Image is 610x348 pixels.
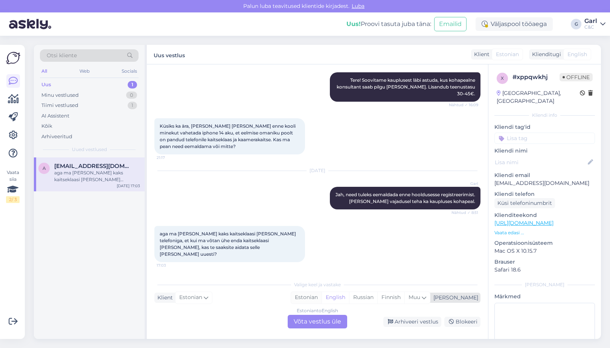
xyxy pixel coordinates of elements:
[41,112,69,120] div: AI Assistent
[495,158,586,166] input: Lisa nimi
[40,66,49,76] div: All
[494,258,595,266] p: Brauser
[497,89,580,105] div: [GEOGRAPHIC_DATA], [GEOGRAPHIC_DATA]
[560,73,593,81] span: Offline
[346,20,361,27] b: Uus!
[494,239,595,247] p: Operatsioonisüsteem
[494,147,595,155] p: Kliendi nimi
[494,247,595,255] p: Mac OS X 10.15.7
[430,294,478,302] div: [PERSON_NAME]
[72,146,107,153] span: Uued vestlused
[157,263,185,268] span: 17:03
[337,77,476,96] span: Tere! Soovitame kauplusest läbi astuda, kus kohapealne konsultant saab pilgu [PERSON_NAME]. Lisan...
[291,292,322,303] div: Estonian
[584,18,597,24] div: Garl
[126,92,137,99] div: 0
[444,317,480,327] div: Blokeeri
[476,17,553,31] div: Väljaspool tööaega
[383,317,441,327] div: Arhiveeri vestlus
[349,3,367,9] span: Luba
[322,292,349,303] div: English
[41,81,51,89] div: Uus
[501,75,504,81] span: x
[117,183,140,189] div: [DATE] 17:03
[41,92,79,99] div: Minu vestlused
[160,123,297,149] span: Küsiks ka ära, [PERSON_NAME] [PERSON_NAME] enne kooli minekut vahetada iphone 14 aku, et eelmise ...
[179,293,202,302] span: Estonian
[288,315,347,328] div: Võta vestlus üle
[346,20,431,29] div: Proovi tasuta juba täna:
[571,19,581,29] div: G
[335,192,476,204] span: Jah, need tuleks eemaldada enne hooldusesse registreerimist. [PERSON_NAME] vajadusel teha ka kaup...
[349,292,377,303] div: Russian
[494,211,595,219] p: Klienditeekond
[450,181,478,186] span: Garl
[494,179,595,187] p: [EMAIL_ADDRESS][DOMAIN_NAME]
[494,293,595,301] p: Märkmed
[494,123,595,131] p: Kliendi tag'id
[54,163,133,169] span: alexhass696@gmail.com
[449,102,478,108] span: Nähtud ✓ 16:09
[494,198,555,208] div: Küsi telefoninumbrit
[529,50,561,58] div: Klienditugi
[154,294,173,302] div: Klient
[434,17,467,31] button: Emailid
[78,66,91,76] div: Web
[41,133,72,140] div: Arhiveeritud
[160,231,297,257] span: aga ma [PERSON_NAME] kaks kaitseklaasi [PERSON_NAME] telefoniga, et kui ma võtan ühe enda kaitsek...
[128,81,137,89] div: 1
[297,307,338,314] div: Estonian to English
[43,165,46,171] span: a
[494,229,595,236] p: Vaata edasi ...
[157,155,185,160] span: 21:17
[494,133,595,144] input: Lisa tag
[567,50,587,58] span: English
[54,169,140,183] div: aga ma [PERSON_NAME] kaks kaitseklaasi [PERSON_NAME] telefoniga, et kui ma võtan ühe enda kaitsek...
[47,52,77,60] span: Otsi kliente
[6,196,20,203] div: 2 / 3
[494,220,554,226] a: [URL][DOMAIN_NAME]
[584,24,597,30] div: C&C
[154,167,480,174] div: [DATE]
[6,169,20,203] div: Vaata siia
[471,50,490,58] div: Klient
[128,102,137,109] div: 1
[377,292,404,303] div: Finnish
[494,266,595,274] p: Safari 18.6
[450,210,478,215] span: Nähtud ✓ 8:51
[494,171,595,179] p: Kliendi email
[120,66,139,76] div: Socials
[409,294,420,301] span: Muu
[6,51,20,65] img: Askly Logo
[154,49,185,60] label: Uus vestlus
[41,102,78,109] div: Tiimi vestlused
[584,18,605,30] a: GarlC&C
[494,112,595,119] div: Kliendi info
[494,190,595,198] p: Kliendi telefon
[154,281,480,288] div: Valige keel ja vastake
[496,50,519,58] span: Estonian
[512,73,560,82] div: # xppqwkhj
[41,122,52,130] div: Kõik
[494,281,595,288] div: [PERSON_NAME]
